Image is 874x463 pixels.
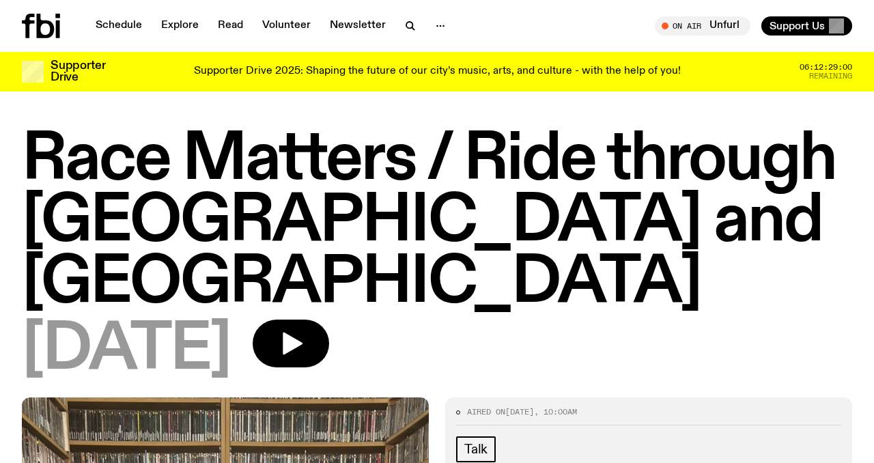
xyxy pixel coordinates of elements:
[322,16,394,36] a: Newsletter
[809,72,852,80] span: Remaining
[153,16,207,36] a: Explore
[467,406,505,417] span: Aired on
[22,320,231,381] span: [DATE]
[464,442,488,457] span: Talk
[505,406,534,417] span: [DATE]
[770,20,825,32] span: Support Us
[22,130,852,314] h1: Race Matters / Ride through [GEOGRAPHIC_DATA] and [GEOGRAPHIC_DATA]
[87,16,150,36] a: Schedule
[51,60,105,83] h3: Supporter Drive
[800,64,852,71] span: 06:12:29:00
[456,436,496,462] a: Talk
[761,16,852,36] button: Support Us
[655,16,750,36] button: On AirUnfurl
[194,66,681,78] p: Supporter Drive 2025: Shaping the future of our city’s music, arts, and culture - with the help o...
[534,406,577,417] span: , 10:00am
[254,16,319,36] a: Volunteer
[210,16,251,36] a: Read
